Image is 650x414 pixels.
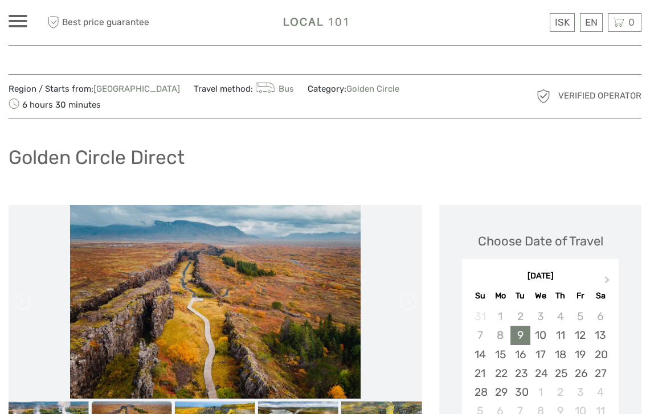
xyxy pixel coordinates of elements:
[9,146,185,169] h1: Golden Circle Direct
[93,84,180,94] a: [GEOGRAPHIC_DATA]
[530,345,550,364] div: Choose Wednesday, September 17th, 2025
[510,288,530,304] div: Tu
[550,307,570,326] div: Not available Thursday, September 4th, 2025
[570,326,590,345] div: Choose Friday, September 12th, 2025
[590,345,610,364] div: Choose Saturday, September 20th, 2025
[510,345,530,364] div: Choose Tuesday, September 16th, 2025
[590,383,610,401] div: Choose Saturday, October 4th, 2025
[490,345,510,364] div: Choose Monday, September 15th, 2025
[599,273,618,292] button: Next Month
[510,364,530,383] div: Choose Tuesday, September 23rd, 2025
[346,84,399,94] a: Golden Circle
[570,307,590,326] div: Not available Friday, September 5th, 2025
[510,307,530,326] div: Not available Tuesday, September 2nd, 2025
[570,288,590,304] div: Fr
[510,383,530,401] div: Choose Tuesday, September 30th, 2025
[530,326,550,345] div: Choose Wednesday, September 10th, 2025
[558,90,641,102] span: Verified Operator
[627,17,636,28] span: 0
[550,288,570,304] div: Th
[308,83,399,95] span: Category:
[490,326,510,345] div: Not available Monday, September 8th, 2025
[590,307,610,326] div: Not available Saturday, September 6th, 2025
[490,364,510,383] div: Choose Monday, September 22nd, 2025
[9,83,180,95] span: Region / Starts from:
[550,383,570,401] div: Choose Thursday, October 2nd, 2025
[470,345,490,364] div: Choose Sunday, September 14th, 2025
[490,307,510,326] div: Not available Monday, September 1st, 2025
[478,232,603,250] div: Choose Date of Travel
[590,364,610,383] div: Choose Saturday, September 27th, 2025
[462,270,619,282] div: [DATE]
[530,307,550,326] div: Not available Wednesday, September 3rd, 2025
[530,288,550,304] div: We
[534,87,553,105] img: verified_operator_grey_128.png
[9,96,101,112] span: 6 hours 30 minutes
[490,383,510,401] div: Choose Monday, September 29th, 2025
[570,383,590,401] div: Choose Friday, October 3rd, 2025
[470,364,490,383] div: Choose Sunday, September 21st, 2025
[550,364,570,383] div: Choose Thursday, September 25th, 2025
[590,326,610,345] div: Choose Saturday, September 13th, 2025
[580,13,603,32] div: EN
[70,205,361,399] img: fb9a85e7d79b418fbbb67a4eb1717509_main_slider.jpg
[470,288,490,304] div: Su
[510,326,530,345] div: Choose Tuesday, September 9th, 2025
[530,383,550,401] div: Choose Wednesday, October 1st, 2025
[268,9,365,36] img: Local 101
[44,13,167,32] span: Best price guarantee
[530,364,550,383] div: Choose Wednesday, September 24th, 2025
[470,326,490,345] div: Not available Sunday, September 7th, 2025
[590,288,610,304] div: Sa
[555,17,570,28] span: ISK
[490,288,510,304] div: Mo
[470,383,490,401] div: Choose Sunday, September 28th, 2025
[570,345,590,364] div: Choose Friday, September 19th, 2025
[253,84,294,94] a: Bus
[550,326,570,345] div: Choose Thursday, September 11th, 2025
[194,80,294,96] span: Travel method:
[550,345,570,364] div: Choose Thursday, September 18th, 2025
[570,364,590,383] div: Choose Friday, September 26th, 2025
[470,307,490,326] div: Not available Sunday, August 31st, 2025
